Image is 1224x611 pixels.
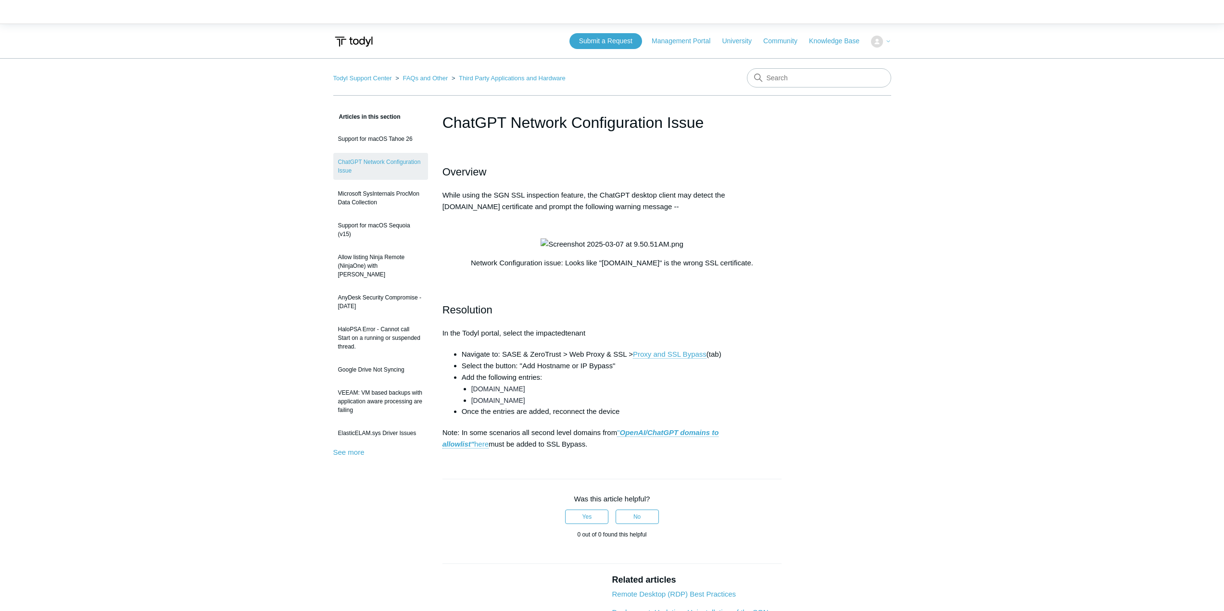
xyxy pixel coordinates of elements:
h2: Related articles [612,574,782,586]
a: University [722,36,761,46]
img: Todyl Support Center Help Center home page [333,33,374,50]
span: [DOMAIN_NAME] [471,385,525,393]
a: Microsoft SysInternals ProcMon Data Collection [333,185,428,212]
li: Add the following entries: [462,372,782,406]
span: Articles in this section [333,113,401,120]
a: Third Party Applications and Hardware [459,75,566,82]
button: This article was not helpful [616,510,659,524]
span: tenant [565,329,585,337]
h1: ChatGPT Network Configuration Issue [442,111,782,134]
a: Submit a Request [569,33,642,49]
span: Was this article helpful? [574,495,650,503]
p: While using the SGN SSL inspection feature, the ChatGPT desktop client may detect the [DOMAIN_NAM... [442,189,782,212]
a: ElasticELAM.sys Driver Issues [333,424,428,442]
li: Todyl Support Center [333,75,394,82]
li: Third Party Applications and Hardware [450,75,566,82]
h2: Overview [442,163,782,180]
a: Allow listing Ninja Remote (NinjaOne) with [PERSON_NAME] [333,248,428,284]
a: Community [763,36,807,46]
a: Google Drive Not Syncing [333,361,428,379]
span: 0 out of 0 found this helpful [577,531,646,538]
a: Proxy and SSL Bypass [633,350,707,359]
a: ChatGPT Network Configuration Issue [333,153,428,180]
button: This article was helpful [565,510,608,524]
a: Todyl Support Center [333,75,392,82]
p: Note: In some scenarios all second level domains from must be added to SSL Bypass. [442,427,782,450]
p: Network Configuration issue: Looks like "[DOMAIN_NAME]" is the wrong SSL certificate. [442,257,782,269]
a: Management Portal [652,36,720,46]
div: [DOMAIN_NAME] [471,395,782,406]
a: Remote Desktop (RDP) Best Practices [612,590,736,598]
input: Search [747,68,891,87]
p: In the Todyl portal, select the impacted [442,327,782,339]
li: Select the button: "Add Hostname or IP Bypass" [462,360,782,372]
a: Support for macOS Sequoia (v15) [333,216,428,243]
a: See more [333,448,365,456]
a: HaloPSA Error - Cannot call Start on a running or suspended thread. [333,320,428,356]
a: AnyDesk Security Compromise - [DATE] [333,288,428,315]
a: VEEAM: VM based backups with application aware processing are failing [333,384,428,419]
li: Navigate to: SASE & ZeroTrust > Web Proxy & SSL > (tab) [462,349,782,360]
li: Once the entries are added, reconnect the device [462,406,782,417]
a: Knowledge Base [809,36,869,46]
a: Support for macOS Tahoe 26 [333,130,428,148]
h2: Resolution [442,301,782,318]
a: FAQs and Other [403,75,448,82]
li: FAQs and Other [393,75,450,82]
img: Screenshot 2025-03-07 at 9.50.51 AM.png [541,238,683,250]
